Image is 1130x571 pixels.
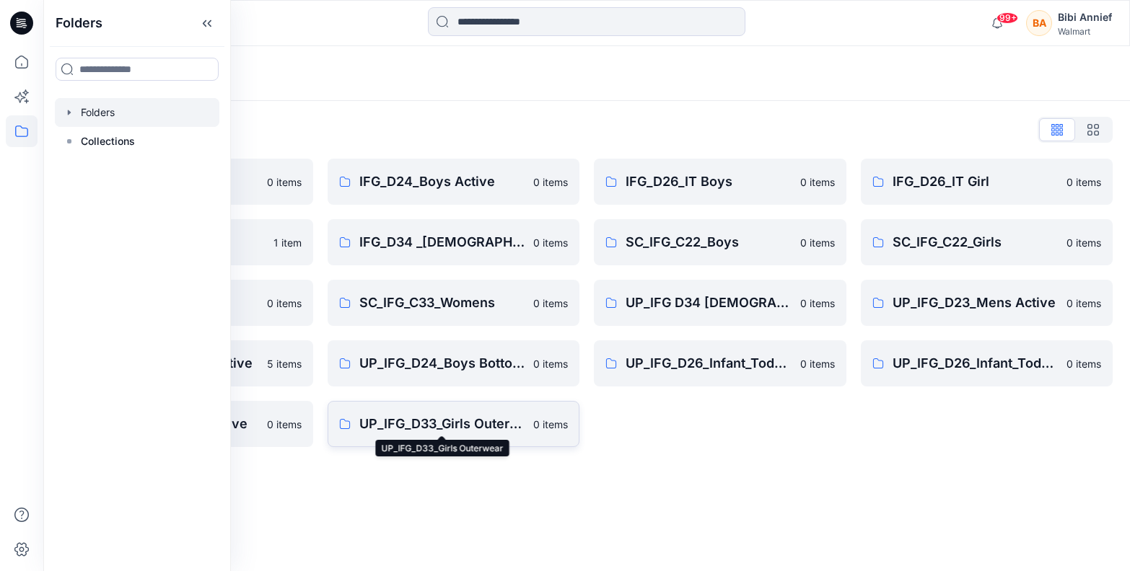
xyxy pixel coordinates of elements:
a: IFG_D34 _[DEMOGRAPHIC_DATA] Active0 items [328,219,580,265]
a: IFG_D26_IT Girl0 items [861,159,1113,205]
div: Bibi Annief [1058,9,1112,26]
p: UP_IFG_D24_Boys Bottoms [359,353,525,373]
a: UP_IFG_D33_Girls Outerwear0 items [328,401,580,447]
p: 0 items [1067,356,1101,371]
a: SC_IFG_C33_Womens0 items [328,280,580,326]
p: 0 items [533,296,568,311]
p: 0 items [800,235,835,250]
p: 0 items [1067,174,1101,190]
a: UP_IFG_D24_Boys Bottoms0 items [328,340,580,386]
p: 0 items [533,417,568,432]
p: UP_IFG_D26_Infant_Toddler Girl [893,353,1059,373]
p: UP_IFG D34 [DEMOGRAPHIC_DATA] Active [626,293,792,313]
a: UP_IFG_D26_Infant_Toddler Girl0 items [861,340,1113,386]
a: IFG_D26_IT Boys0 items [594,159,846,205]
p: 0 items [1067,235,1101,250]
p: UP_IFG_D33_Girls Outerwear [359,414,525,434]
p: 0 items [533,174,568,190]
p: SC_IFG_C22_Girls [893,232,1059,252]
a: UP_IFG D34 [DEMOGRAPHIC_DATA] Active0 items [594,280,846,326]
a: SC_IFG_C22_Girls0 items [861,219,1113,265]
p: UP_IFG_D26_Infant_Toddler Boy [626,353,792,373]
a: SC_IFG_C22_Boys0 items [594,219,846,265]
p: 0 items [533,235,568,250]
p: IFG_D24_Boys Active [359,172,525,192]
p: UP_IFG_D23_Mens Active [893,293,1059,313]
a: UP_IFG_D23_Mens Active0 items [861,280,1113,326]
p: 0 items [800,174,835,190]
a: IFG_D24_Boys Active0 items [328,159,580,205]
p: 0 items [533,356,568,371]
p: IFG_D26_IT Boys [626,172,792,192]
p: 0 items [800,356,835,371]
p: SC_IFG_C33_Womens [359,293,525,313]
p: 0 items [1067,296,1101,311]
p: 0 items [267,296,302,311]
p: 0 items [800,296,835,311]
p: 0 items [267,174,302,190]
a: UP_IFG_D26_Infant_Toddler Boy0 items [594,340,846,386]
span: 99+ [997,12,1018,24]
p: IFG_D34 _[DEMOGRAPHIC_DATA] Active [359,232,525,252]
p: Collections [81,133,135,150]
p: SC_IFG_C22_Boys [626,232,792,252]
p: 0 items [267,417,302,432]
p: 1 item [273,235,302,250]
div: BA [1026,10,1052,36]
div: Walmart [1058,26,1112,37]
p: 5 items [267,356,302,371]
p: IFG_D26_IT Girl [893,172,1059,192]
